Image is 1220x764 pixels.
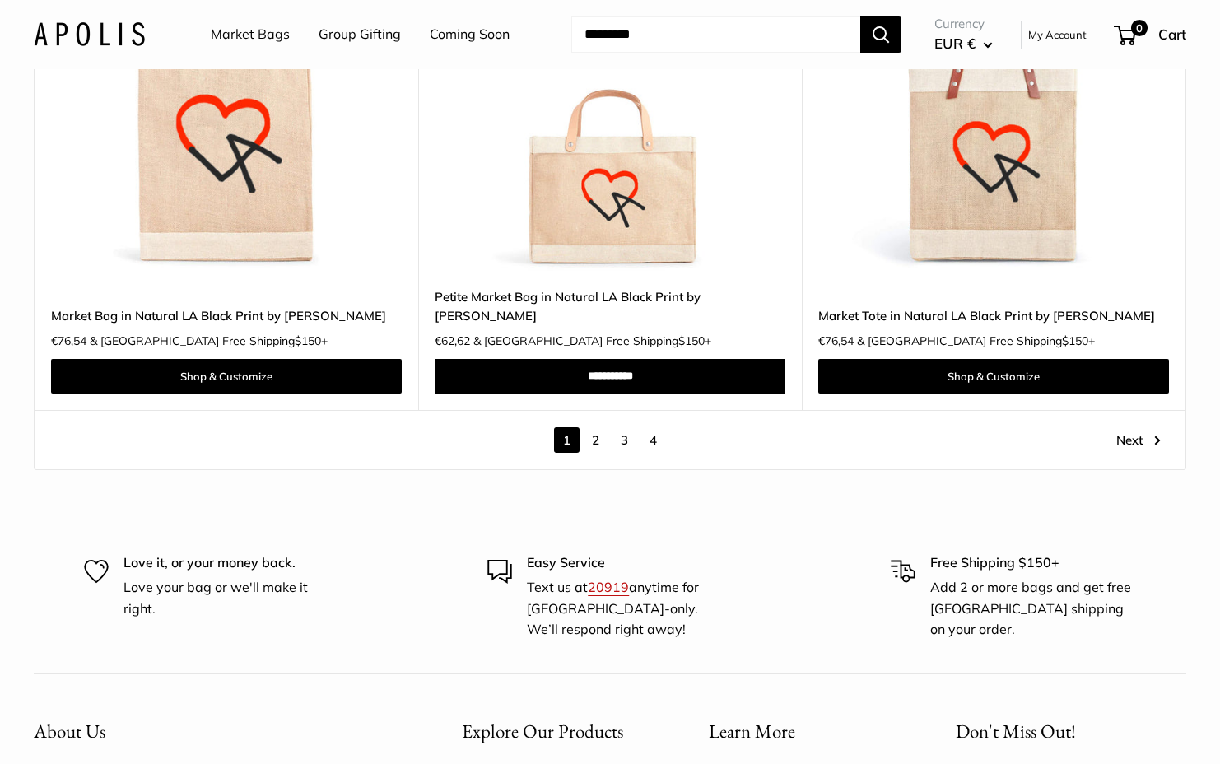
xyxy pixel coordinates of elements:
[527,577,733,641] p: Text us at anytime for [GEOGRAPHIC_DATA]-only. We’ll respond right away!
[430,22,510,47] a: Coming Soon
[34,719,105,743] span: About Us
[709,719,795,743] span: Learn More
[818,306,1169,325] a: Market Tote in Natural LA Black Print by [PERSON_NAME]
[709,715,898,748] button: Learn More
[1062,333,1088,348] span: $150
[1116,427,1161,453] a: Next
[51,306,402,325] a: Market Bag in Natural LA Black Print by [PERSON_NAME]
[435,287,785,326] a: Petite Market Bag in Natural LA Black Print by [PERSON_NAME]
[571,16,860,53] input: Search...
[462,719,623,743] span: Explore Our Products
[527,552,733,574] p: Easy Service
[640,427,666,453] a: 4
[473,335,711,347] span: & [GEOGRAPHIC_DATA] Free Shipping +
[319,22,401,47] a: Group Gifting
[678,333,705,348] span: $150
[934,35,976,52] span: EUR €
[612,427,637,453] a: 3
[860,16,901,53] button: Search
[211,22,290,47] a: Market Bags
[1131,20,1148,36] span: 0
[818,359,1169,394] a: Shop & Customize
[295,333,321,348] span: $150
[554,427,580,453] span: 1
[90,335,328,347] span: & [GEOGRAPHIC_DATA] Free Shipping +
[1158,26,1186,43] span: Cart
[34,22,145,46] img: Apolis
[1115,21,1186,48] a: 0 Cart
[588,579,629,595] a: 20919
[818,335,854,347] span: €76,54
[123,577,329,619] p: Love your bag or we'll make it right.
[857,335,1095,347] span: & [GEOGRAPHIC_DATA] Free Shipping +
[956,715,1186,748] p: Don't Miss Out!
[51,359,402,394] a: Shop & Customize
[51,335,86,347] span: €76,54
[34,715,404,748] button: About Us
[123,552,329,574] p: Love it, or your money back.
[934,12,993,35] span: Currency
[934,30,993,57] button: EUR €
[930,552,1136,574] p: Free Shipping $150+
[930,577,1136,641] p: Add 2 or more bags and get free [GEOGRAPHIC_DATA] shipping on your order.
[583,427,608,453] a: 2
[1028,25,1087,44] a: My Account
[462,715,651,748] button: Explore Our Products
[435,335,470,347] span: €62,62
